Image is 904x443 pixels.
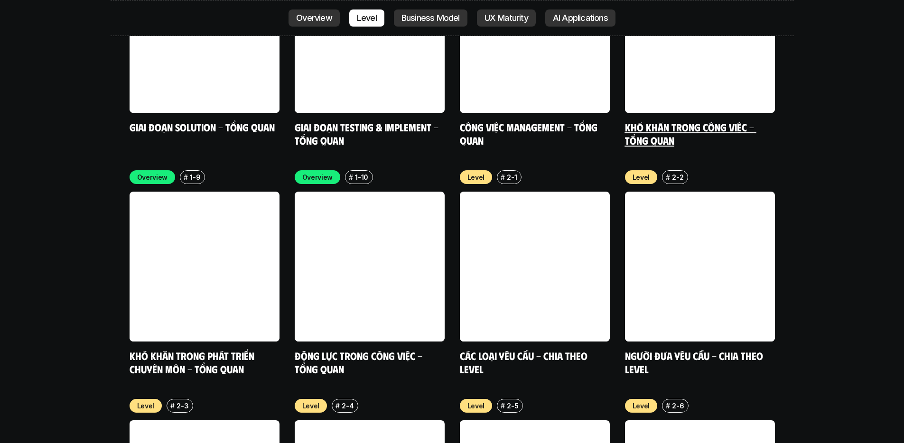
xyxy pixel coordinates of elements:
[625,349,765,375] a: Người đưa yêu cầu - Chia theo Level
[501,174,505,181] h6: #
[507,401,518,411] p: 2-5
[295,349,425,375] a: Động lực trong công việc - Tổng quan
[666,402,670,409] h6: #
[672,172,683,182] p: 2-2
[349,174,353,181] h6: #
[170,402,175,409] h6: #
[295,120,441,147] a: Giai đoạn Testing & Implement - Tổng quan
[302,401,320,411] p: Level
[467,401,485,411] p: Level
[460,349,590,375] a: Các loại yêu cầu - Chia theo level
[302,172,333,182] p: Overview
[289,9,340,27] a: Overview
[633,172,650,182] p: Level
[467,172,485,182] p: Level
[355,172,368,182] p: 1-10
[633,401,650,411] p: Level
[672,401,684,411] p: 2-6
[342,401,354,411] p: 2-4
[507,172,517,182] p: 2-1
[666,174,670,181] h6: #
[130,349,257,375] a: Khó khăn trong phát triển chuyên môn - Tổng quan
[137,401,155,411] p: Level
[184,174,188,181] h6: #
[625,120,756,147] a: Khó khăn trong công việc - Tổng quan
[137,172,168,182] p: Overview
[501,402,505,409] h6: #
[177,401,188,411] p: 2-3
[130,120,275,133] a: Giai đoạn Solution - Tổng quan
[190,172,200,182] p: 1-9
[460,120,600,147] a: Công việc Management - Tổng quan
[336,402,340,409] h6: #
